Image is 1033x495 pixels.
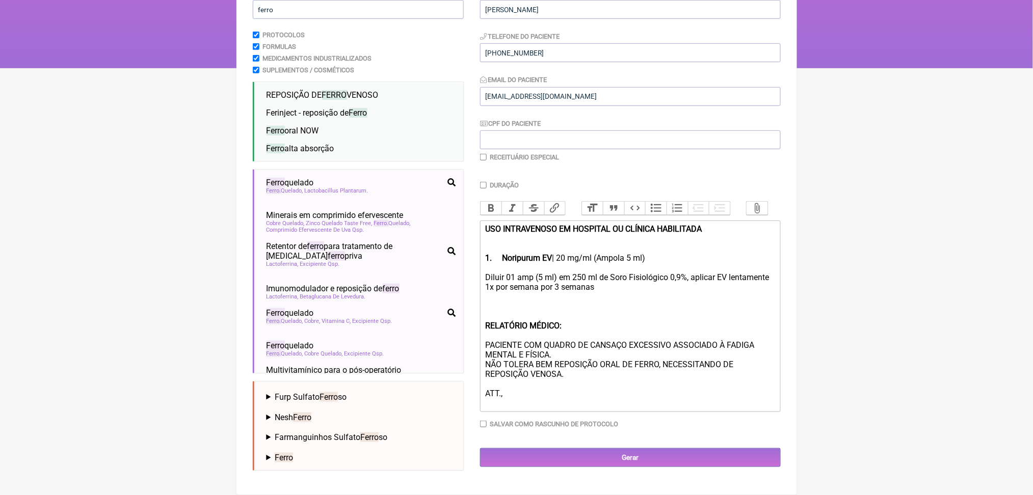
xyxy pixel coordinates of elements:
label: Telefone do Paciente [480,33,560,40]
summary: Ferro [267,453,456,462]
span: Furp Sulfato so [275,392,347,402]
div: Diluir 01 amp (5 ml) em 250 ml de Soro Fisiológico 0,9%, aplicar EV lentamente 1x por semana por ... [485,272,775,408]
button: Increase Level [709,202,730,215]
span: Lactobacillus Plantarum [305,187,368,194]
span: ferro [328,251,345,261]
span: Ferro [267,187,281,194]
span: Betaglucana De Levedura [300,293,366,300]
span: alta absorção [267,144,334,153]
span: Ferro [267,350,281,357]
span: Ferro [267,308,285,318]
span: Ferro [374,220,389,227]
strong: USO INTRAVENOSO EM HOSPITAL OU CLÍNICA HABILITADA 1. [485,224,702,263]
button: Heading [582,202,603,215]
span: Retentor de para tratamento de [MEDICAL_DATA] priva [267,241,443,261]
span: REPOSIÇÃO DE VENOSO [267,90,379,100]
span: Cobre Quelado [305,350,343,357]
span: Minerais em comprimido efervescente [267,210,404,220]
span: Quelado [374,220,411,227]
button: Bold [481,202,502,215]
span: oral NOW [267,126,319,135]
label: Receituário Especial [490,153,559,161]
span: Ferro [320,392,338,402]
summary: Farmanguinhos SulfatoFerroso [267,432,456,442]
span: Quelado [267,350,303,357]
span: Excipiente Qsp [353,318,392,324]
button: Bullets [645,202,667,215]
span: Multivitamínico para o pós-operatório [267,365,402,375]
label: Formulas [262,43,296,50]
button: Italic [501,202,523,215]
span: Ferro [275,453,293,462]
label: Duração [490,181,519,189]
span: Lactoferrina [267,293,299,300]
span: Ferro [267,178,285,187]
span: Excipiente Qsp [300,261,340,267]
span: quelado [267,308,314,318]
span: Zinco Quelado Taste Free [306,220,373,227]
span: Ferro [293,413,311,422]
span: quelado [267,178,314,187]
span: Ferro [267,126,285,135]
span: Ferinject - reposição de [267,108,367,118]
button: Numbers [667,202,688,215]
span: Ferro [267,341,285,350]
span: Comprimido Efervescente De Uva Qsp [267,227,364,233]
span: Vitamina C [322,318,351,324]
span: Quelado [267,187,303,194]
summary: NeshFerro [267,413,456,422]
span: Excipiente Qsp [345,350,384,357]
span: Lactoferrina [267,261,299,267]
span: FERRO [322,90,347,100]
button: Decrease Level [688,202,709,215]
label: Medicamentos Industrializados [262,54,372,62]
summary: Furp SulfatoFerroso [267,392,456,402]
label: CPF do Paciente [480,120,541,127]
button: Quote [603,202,624,215]
strong: RELATÓRIO MÉDICO: [485,321,562,331]
span: Ferro [267,318,281,324]
span: Cobre [305,318,321,324]
input: Gerar [480,448,781,467]
span: Imunomodulador e reposição de [267,284,400,293]
label: Suplementos / Cosméticos [262,66,354,74]
strong: Noripurum EV [502,253,552,263]
button: Strikethrough [523,202,544,215]
span: quelado [267,341,314,350]
span: Nesh [275,413,311,422]
span: Cobre Quelado [267,220,305,227]
span: ferro [383,284,400,293]
button: Link [544,202,566,215]
label: Email do Paciente [480,76,547,84]
span: Ferro [267,144,285,153]
span: Quelado [267,318,303,324]
label: Protocolos [262,31,305,39]
span: Farmanguinhos Sulfato so [275,432,387,442]
button: Code [624,202,646,215]
span: Ferro [360,432,379,442]
div: | 20 mg/ml (Ampola 5 ml) [485,224,775,263]
label: Salvar como rascunho de Protocolo [490,420,618,428]
button: Attach Files [747,202,768,215]
span: ferro [307,241,324,251]
span: Ferro [349,108,367,118]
